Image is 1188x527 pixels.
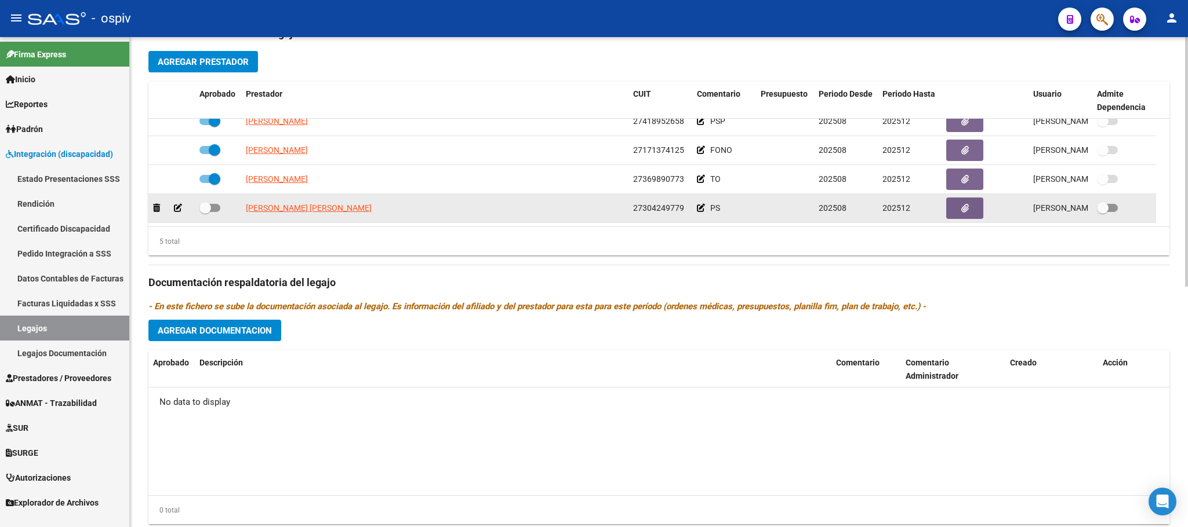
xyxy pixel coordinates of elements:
[1033,89,1062,98] span: Usuario
[819,174,847,184] span: 202508
[246,145,308,155] span: [PERSON_NAME]
[836,358,880,367] span: Comentario
[633,145,684,155] span: 27171374125
[906,358,958,380] span: Comentario Administrador
[756,82,814,120] datatable-header-cell: Presupuesto
[1010,358,1037,367] span: Creado
[148,275,1169,291] h3: Documentación respaldatoria del legajo
[1165,11,1179,25] mat-icon: person
[92,6,131,31] span: - ospiv
[1005,350,1098,389] datatable-header-cell: Creado
[1029,82,1092,120] datatable-header-cell: Usuario
[633,174,684,184] span: 27369890773
[882,203,910,213] span: 202512
[1033,145,1124,155] span: [PERSON_NAME] [DATE]
[628,82,692,120] datatable-header-cell: CUIT
[1097,89,1146,112] span: Admite Dependencia
[6,73,35,86] span: Inicio
[1033,116,1124,126] span: [PERSON_NAME] [DATE]
[246,203,372,213] span: [PERSON_NAME] [PERSON_NAME]
[882,116,910,126] span: 202512
[819,145,847,155] span: 202508
[901,350,1005,389] datatable-header-cell: Comentario Administrador
[6,471,71,484] span: Autorizaciones
[158,325,272,336] span: Agregar Documentacion
[633,116,684,126] span: 27418952658
[819,89,873,98] span: Periodo Desde
[692,82,756,120] datatable-header-cell: Comentario
[1098,350,1156,389] datatable-header-cell: Acción
[710,174,721,184] span: TO
[148,387,1169,416] div: No data to display
[148,350,195,389] datatable-header-cell: Aprobado
[195,350,831,389] datatable-header-cell: Descripción
[6,496,99,509] span: Explorador de Archivos
[6,48,66,61] span: Firma Express
[1033,174,1124,184] span: [PERSON_NAME] [DATE]
[1103,358,1128,367] span: Acción
[199,89,235,98] span: Aprobado
[831,350,901,389] datatable-header-cell: Comentario
[1033,203,1124,213] span: [PERSON_NAME] [DATE]
[153,358,189,367] span: Aprobado
[882,145,910,155] span: 202512
[148,320,281,341] button: Agregar Documentacion
[148,504,180,517] div: 0 total
[6,372,111,385] span: Prestadores / Proveedores
[199,358,243,367] span: Descripción
[246,89,282,98] span: Prestador
[633,89,651,98] span: CUIT
[710,145,732,155] span: FONO
[697,89,740,98] span: Comentario
[710,116,725,126] span: PSP
[6,123,43,136] span: Padrón
[6,98,48,111] span: Reportes
[761,89,808,98] span: Presupuesto
[148,235,180,248] div: 5 total
[246,174,308,184] span: [PERSON_NAME]
[878,82,942,120] datatable-header-cell: Periodo Hasta
[6,422,28,434] span: SUR
[1092,82,1156,120] datatable-header-cell: Admite Dependencia
[246,116,308,126] span: [PERSON_NAME]
[1149,488,1176,515] div: Open Intercom Messenger
[6,397,97,409] span: ANMAT - Trazabilidad
[710,203,720,213] span: PS
[6,148,113,160] span: Integración (discapacidad)
[819,203,847,213] span: 202508
[814,82,878,120] datatable-header-cell: Periodo Desde
[148,51,258,72] button: Agregar Prestador
[241,82,628,120] datatable-header-cell: Prestador
[9,11,23,25] mat-icon: menu
[195,82,241,120] datatable-header-cell: Aprobado
[633,203,684,213] span: 27304249779
[819,116,847,126] span: 202508
[882,89,935,98] span: Periodo Hasta
[882,174,910,184] span: 202512
[6,447,38,459] span: SURGE
[148,301,926,312] i: - En este fichero se sube la documentación asociada al legajo. Es información del afiliado y del ...
[158,57,249,67] span: Agregar Prestador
